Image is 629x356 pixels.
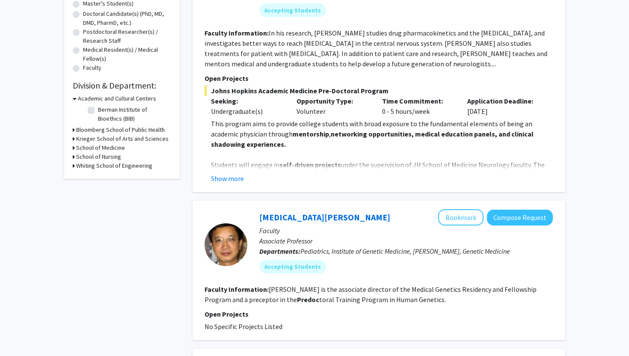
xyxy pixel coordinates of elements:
label: Berman Institute of Bioethics (BIB) [98,105,169,123]
span: Pediatrics, Institute of Genetic Medicine, [PERSON_NAME], Genetic Medicine [300,247,510,255]
b: Faculty Information: [205,29,269,37]
strong: self-driven projects [279,160,341,169]
h3: Bloomberg School of Public Health [76,125,165,134]
iframe: Chat [6,317,36,350]
p: This program aims to provide college students with broad exposure to the fundamental elements of ... [211,119,553,149]
strong: networking opportunities, medical education panels, and clinical shadowing experiences. [211,130,534,148]
label: Doctoral Candidate(s) (PhD, MD, DMD, PharmD, etc.) [83,9,171,27]
p: Open Projects [205,73,553,83]
fg-read-more: In his research, [PERSON_NAME] studies drug pharmacokinetics and the [MEDICAL_DATA], and investig... [205,29,547,68]
b: Faculty Information: [205,285,269,294]
div: Volunteer [290,96,376,116]
button: Compose Request to Tao Wang [487,210,553,225]
p: Faculty [259,225,553,236]
label: Faculty [83,63,101,72]
h3: Krieger School of Arts and Sciences [76,134,169,143]
h3: School of Nursing [76,152,121,161]
p: Application Deadline: [467,96,540,106]
mat-chip: Accepting Students [259,3,326,17]
b: Departments: [259,247,300,255]
div: Undergraduate(s) [211,106,284,116]
a: [MEDICAL_DATA][PERSON_NAME] [259,212,390,222]
div: [DATE] [461,96,546,116]
p: Associate Professor [259,236,553,246]
fg-read-more: [PERSON_NAME] is the associate director of the Medical Genetics Residency and Fellowship Program ... [205,285,537,304]
button: Add Tao Wang to Bookmarks [438,209,484,225]
label: Postdoctoral Researcher(s) / Research Staff [83,27,171,45]
b: Predoc [297,295,319,304]
h3: Academic and Cultural Centers [78,94,156,103]
mat-chip: Accepting Students [259,260,326,273]
p: Seeking: [211,96,284,106]
p: Time Commitment: [382,96,455,106]
p: Open Projects [205,309,553,319]
div: 0 - 5 hours/week [376,96,461,116]
span: No Specific Projects Listed [205,322,282,331]
h3: Whiting School of Engineering [76,161,152,170]
strong: mentorship [293,130,329,138]
p: Students will engage in under the supervision of JH School of Medicine Neurology faculty. The pro... [211,160,553,190]
h3: School of Medicine [76,143,125,152]
button: Show more [211,173,244,184]
span: Johns Hopkins Academic Medicine Pre-Doctoral Program [205,86,553,96]
p: Opportunity Type: [297,96,369,106]
h2: Division & Department: [73,80,171,91]
label: Medical Resident(s) / Medical Fellow(s) [83,45,171,63]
